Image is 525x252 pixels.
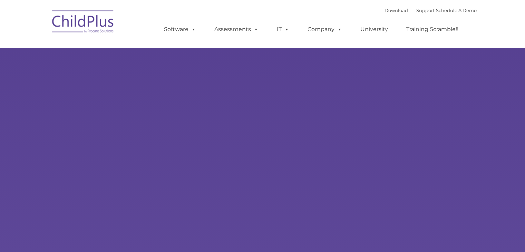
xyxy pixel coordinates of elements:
a: IT [270,22,296,36]
a: Software [157,22,203,36]
a: Company [301,22,349,36]
font: | [385,8,477,13]
img: ChildPlus by Procare Solutions [49,6,118,40]
a: University [353,22,395,36]
a: Download [385,8,408,13]
a: Assessments [207,22,265,36]
a: Training Scramble!! [399,22,465,36]
a: Support [416,8,435,13]
a: Schedule A Demo [436,8,477,13]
